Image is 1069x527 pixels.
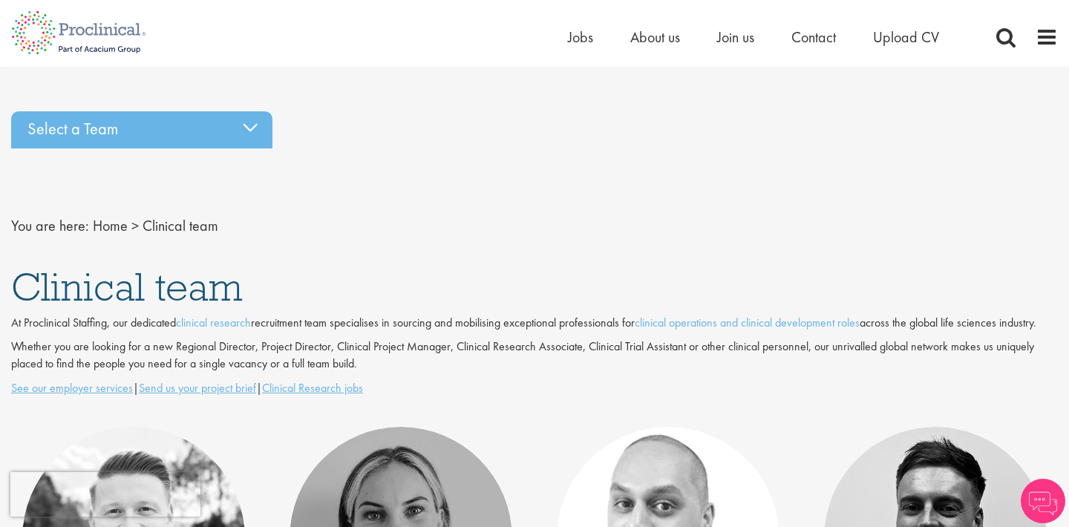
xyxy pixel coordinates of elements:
[791,27,836,47] a: Contact
[131,216,139,235] span: >
[93,216,128,235] a: breadcrumb link
[717,27,754,47] a: Join us
[635,315,860,330] a: clinical operations and clinical development roles
[630,27,680,47] a: About us
[11,380,133,396] a: See our employer services
[11,380,1058,397] p: | |
[262,380,363,396] a: Clinical Research jobs
[11,216,89,235] span: You are here:
[11,315,1058,332] p: At Proclinical Staffing, our dedicated recruitment team specialises in sourcing and mobilising ex...
[568,27,593,47] a: Jobs
[176,315,251,330] a: clinical research
[1021,479,1065,523] img: Chatbot
[143,216,218,235] span: Clinical team
[11,111,272,148] div: Select a Team
[10,472,200,517] iframe: reCAPTCHA
[11,261,243,312] span: Clinical team
[11,338,1058,373] p: Whether you are looking for a new Regional Director, Project Director, Clinical Project Manager, ...
[139,380,256,396] a: Send us your project brief
[873,27,939,47] a: Upload CV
